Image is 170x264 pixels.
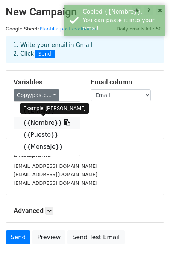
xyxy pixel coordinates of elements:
div: Copied {{Nombre}}. You can paste it into your email. [83,8,162,33]
h5: 3 Recipients [14,151,156,159]
div: Widget de chat [132,228,170,264]
small: [EMAIL_ADDRESS][DOMAIN_NAME] [14,172,97,177]
div: Example: [PERSON_NAME] [20,103,89,114]
a: Send [6,230,30,244]
a: {{Nombre}} [14,117,80,129]
small: [EMAIL_ADDRESS][DOMAIN_NAME] [14,180,97,186]
a: {{Mensaje}} [14,141,80,153]
div: 1. Write your email in Gmail 2. Click [8,41,162,58]
h5: Email column [91,78,156,86]
a: {{Puesto}} [14,129,80,141]
span: Send [35,50,55,59]
small: Google Sheet: [6,26,98,32]
h2: New Campaign [6,6,164,18]
a: {{Email}} [14,105,80,117]
iframe: Chat Widget [132,228,170,264]
h5: Advanced [14,207,156,215]
a: Preview [32,230,65,244]
a: Copy/paste... [14,89,59,101]
small: [EMAIL_ADDRESS][DOMAIN_NAME] [14,163,97,169]
a: Plantilla post evaluación [39,26,98,32]
a: Send Test Email [67,230,124,244]
h5: Variables [14,78,79,86]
